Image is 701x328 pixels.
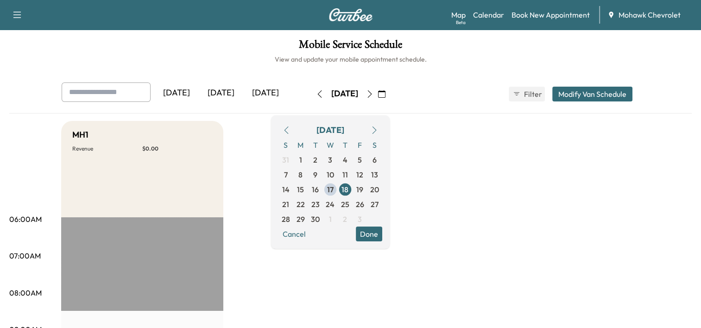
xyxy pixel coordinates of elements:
span: 21 [282,199,289,210]
span: 26 [356,199,364,210]
span: 1 [299,154,302,165]
button: Cancel [278,227,310,241]
span: 18 [341,184,348,195]
button: Done [356,227,382,241]
span: 6 [373,154,377,165]
a: Calendar [473,9,504,20]
p: 06:00AM [9,214,42,225]
button: Modify Van Schedule [552,87,632,101]
span: 11 [342,169,348,180]
span: 25 [341,199,349,210]
span: T [338,138,353,152]
span: W [323,138,338,152]
span: 3 [328,154,332,165]
button: Filter [509,87,545,101]
span: 4 [343,154,347,165]
span: 13 [371,169,378,180]
span: 22 [297,199,305,210]
span: S [278,138,293,152]
p: Revenue [72,145,142,152]
span: 12 [356,169,363,180]
span: 31 [282,154,289,165]
div: [DATE] [243,82,288,104]
span: 14 [282,184,290,195]
span: 10 [327,169,334,180]
span: 29 [297,214,305,225]
div: [DATE] [331,88,358,100]
span: T [308,138,323,152]
span: 28 [282,214,290,225]
div: [DATE] [154,82,199,104]
span: S [367,138,382,152]
span: 3 [358,214,362,225]
span: M [293,138,308,152]
span: 8 [298,169,303,180]
div: Beta [456,19,466,26]
img: Curbee Logo [328,8,373,21]
p: 08:00AM [9,287,42,298]
span: 24 [326,199,335,210]
span: 23 [311,199,320,210]
span: 16 [312,184,319,195]
span: 9 [313,169,317,180]
span: 1 [329,214,332,225]
h1: Mobile Service Schedule [9,39,692,55]
span: Mohawk Chevrolet [619,9,681,20]
span: 2 [343,214,347,225]
span: 20 [370,184,379,195]
h5: MH1 [72,128,88,141]
h6: View and update your mobile appointment schedule. [9,55,692,64]
span: 5 [358,154,362,165]
span: 30 [311,214,320,225]
span: 7 [284,169,288,180]
a: Book New Appointment [512,9,590,20]
span: 19 [356,184,363,195]
span: 15 [297,184,304,195]
p: $ 0.00 [142,145,212,152]
span: 17 [327,184,334,195]
span: 2 [313,154,317,165]
div: [DATE] [316,124,344,137]
a: MapBeta [451,9,466,20]
p: 07:00AM [9,250,41,261]
span: 27 [371,199,379,210]
span: F [353,138,367,152]
div: [DATE] [199,82,243,104]
span: Filter [524,88,541,100]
